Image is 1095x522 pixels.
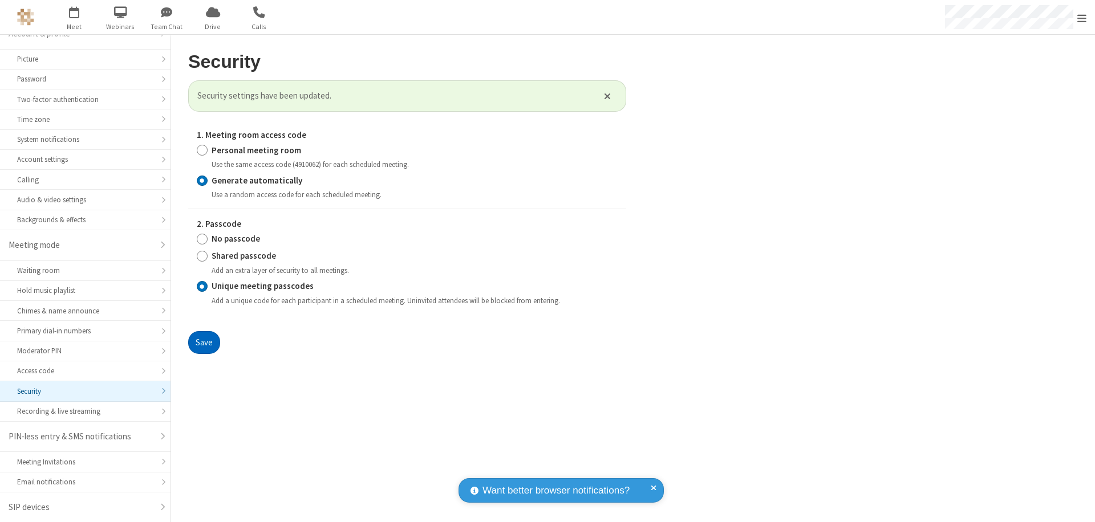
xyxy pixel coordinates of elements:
[17,325,153,336] div: Primary dial-in numbers
[212,233,260,244] strong: No passcode
[9,239,153,252] div: Meeting mode
[17,386,153,397] div: Security
[17,154,153,165] div: Account settings
[17,174,153,185] div: Calling
[212,264,618,275] div: Add an extra layer of security to all meetings.
[192,22,234,32] span: Drive
[9,501,153,514] div: SIP devices
[188,52,626,72] h2: Security
[17,134,153,145] div: System notifications
[212,280,314,291] strong: Unique meeting passcodes
[9,430,153,443] div: PIN-less entry & SMS notifications
[145,22,188,32] span: Team Chat
[17,265,153,276] div: Waiting room
[17,365,153,376] div: Access code
[212,295,618,305] div: Add a unique code for each participant in a scheduled meeting. Uninvited attendees will be blocke...
[197,129,618,142] label: 1. Meeting room access code
[17,214,153,225] div: Backgrounds & effects
[212,189,618,199] div: Use a random access code for each scheduled meeting.
[17,456,153,467] div: Meeting Invitations
[212,174,302,185] strong: Generate automatically
[17,94,153,105] div: Two-factor authentication
[99,22,142,32] span: Webinars
[482,483,630,498] span: Want better browser notifications?
[17,305,153,316] div: Chimes & name announce
[197,89,590,103] span: Security settings have been updated.
[17,54,153,64] div: Picture
[197,218,618,231] label: 2. Passcode
[17,194,153,205] div: Audio & video settings
[17,345,153,356] div: Moderator PIN
[212,158,618,169] div: Use the same access code (4910062) for each scheduled meeting.
[17,285,153,296] div: Hold music playlist
[17,114,153,125] div: Time zone
[188,331,220,354] button: Save
[17,9,34,26] img: QA Selenium DO NOT DELETE OR CHANGE
[53,22,96,32] span: Meet
[17,74,153,84] div: Password
[212,250,276,261] strong: Shared passcode
[238,22,281,32] span: Calls
[598,87,617,104] button: Close alert
[212,144,301,155] strong: Personal meeting room
[17,476,153,487] div: Email notifications
[17,406,153,417] div: Recording & live streaming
